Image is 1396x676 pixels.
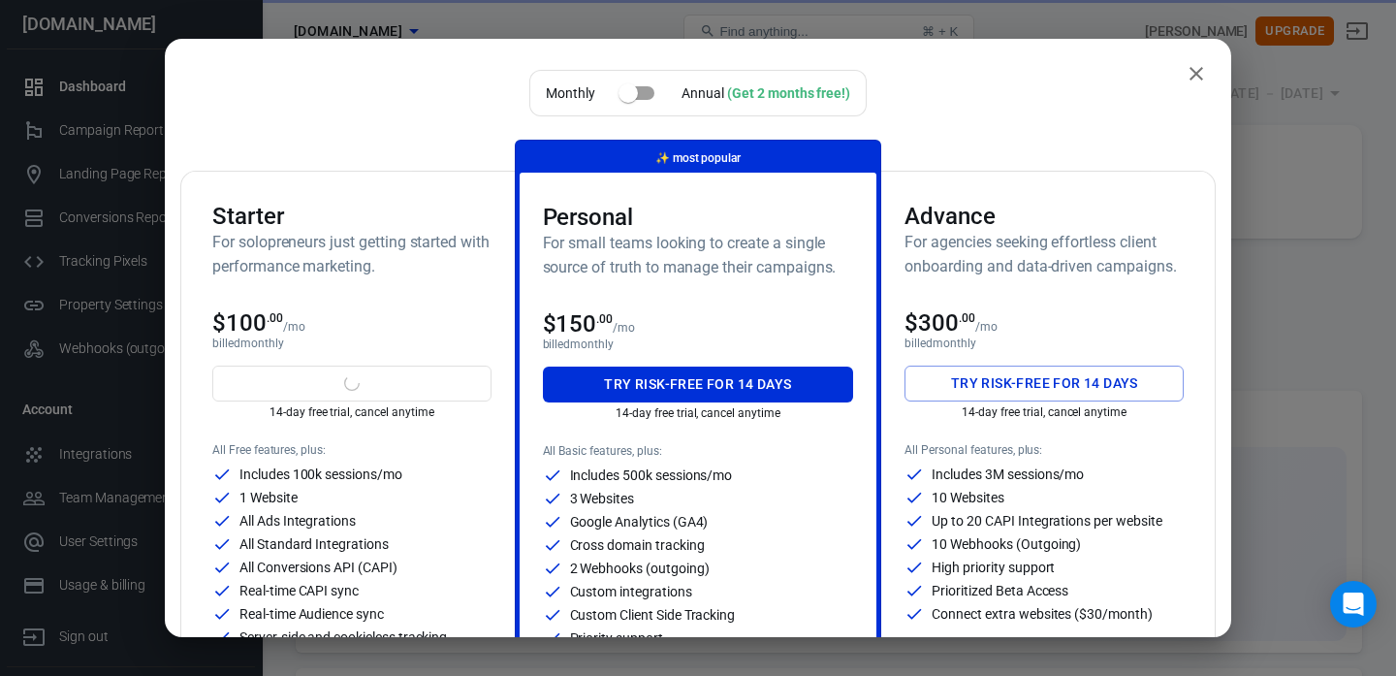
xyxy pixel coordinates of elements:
p: 14-day free trial, cancel anytime [212,405,492,419]
p: Includes 100k sessions/mo [239,467,402,481]
p: /mo [613,321,635,335]
p: All Basic features, plus: [543,444,854,458]
img: tab_keywords_by_traffic_grey.svg [193,113,208,128]
p: Google Analytics (GA4) [570,515,709,529]
p: 14-day free trial, cancel anytime [904,405,1184,419]
p: 10 Webhooks (Outgoing) [932,537,1081,551]
h6: For small teams looking to create a single source of truth to manage their campaigns. [543,231,854,279]
p: Connect extra websites ($30/month) [932,607,1152,621]
p: 1 Website [239,491,298,504]
span: $300 [904,309,975,337]
h6: For solopreneurs just getting started with performance marketing. [212,230,492,278]
h3: Starter [212,203,492,230]
span: $150 [543,310,614,338]
p: All Personal features, plus: [904,443,1184,457]
h3: Advance [904,203,1184,230]
p: All Conversions API (CAPI) [239,561,397,574]
div: v 4.0.24 [54,31,95,47]
p: Cross domain tracking [570,538,705,552]
p: Real-time Audience sync [239,607,384,621]
p: Includes 500k sessions/mo [570,468,733,482]
div: Domain: [DOMAIN_NAME] [50,50,213,66]
p: /mo [975,320,998,334]
p: billed monthly [543,338,854,351]
img: website_grey.svg [31,50,47,66]
p: All Standard Integrations [239,537,389,551]
img: logo_orange.svg [31,31,47,47]
div: Open Intercom Messenger [1330,581,1377,628]
sup: .00 [596,312,613,326]
p: /mo [283,320,305,334]
p: Custom Client Side Tracking [570,608,736,622]
p: Prioritized Beta Access [932,584,1068,597]
p: Custom integrations [570,585,692,598]
p: Priority support [570,631,663,645]
div: Keywords by Traffic [214,114,327,127]
p: All Ads Integrations [239,514,356,528]
p: 10 Websites [932,491,1003,504]
div: Annual [682,83,850,104]
sup: .00 [267,311,283,325]
div: Domain Overview [74,114,174,127]
p: High priority support [932,561,1055,574]
span: magic [655,151,670,165]
p: Real-time CAPI sync [239,584,359,597]
p: 3 Websites [570,492,635,505]
button: Try risk-free for 14 days [543,367,854,402]
p: Server-side and cookieless tracking [239,630,447,644]
h6: For agencies seeking effortless client onboarding and data-driven campaigns. [904,230,1184,278]
p: All Free features, plus: [212,443,492,457]
p: Includes 3M sessions/mo [932,467,1084,481]
span: $100 [212,309,283,337]
p: most popular [655,148,741,169]
p: billed monthly [212,337,492,350]
h3: Personal [543,204,854,231]
p: billed monthly [904,337,1184,350]
button: close [1177,54,1216,93]
div: (Get 2 months free!) [727,85,850,101]
sup: .00 [959,311,975,325]
button: Try risk-free for 14 days [904,366,1184,402]
p: 14-day free trial, cancel anytime [543,406,854,420]
img: tab_domain_overview_orange.svg [52,113,68,128]
p: Up to 20 CAPI Integrations per website [932,514,1161,528]
p: 2 Webhooks (outgoing) [570,562,710,575]
p: Monthly [546,83,595,104]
